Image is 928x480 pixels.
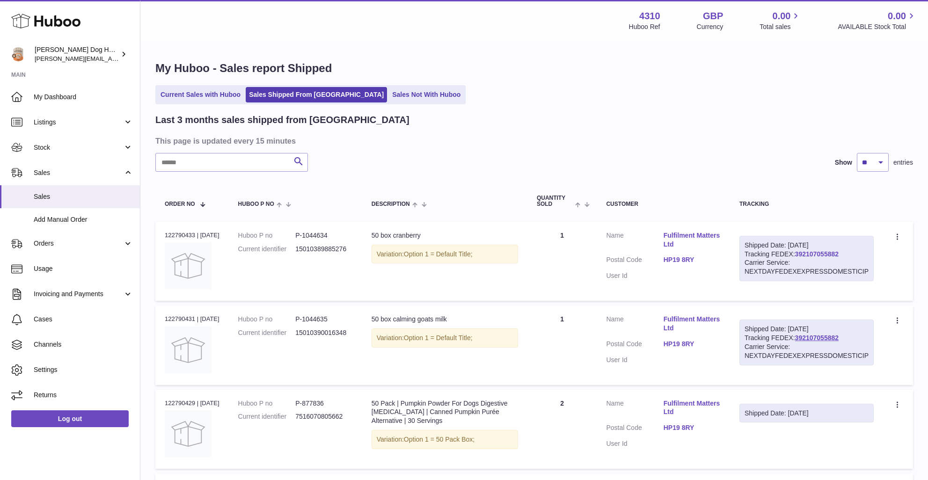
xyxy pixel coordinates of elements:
[838,10,917,31] a: 0.00 AVAILABLE Stock Total
[527,222,597,301] td: 1
[372,315,518,324] div: 50 box calming goats milk
[389,87,464,102] a: Sales Not With Huboo
[372,201,410,207] span: Description
[745,241,869,250] div: Shipped Date: [DATE]
[697,22,723,31] div: Currency
[34,340,133,349] span: Channels
[165,327,212,373] img: no-photo.jpg
[372,245,518,264] div: Variation:
[606,315,663,335] dt: Name
[238,245,296,254] dt: Current identifier
[295,315,353,324] dd: P-1044635
[238,231,296,240] dt: Huboo P no
[404,250,473,258] span: Option 1 = Default Title;
[165,231,219,240] div: 122790433 | [DATE]
[295,412,353,421] dd: 7516070805662
[372,430,518,449] div: Variation:
[703,10,723,22] strong: GBP
[537,195,573,207] span: Quantity Sold
[165,399,219,407] div: 122790429 | [DATE]
[165,315,219,323] div: 122790431 | [DATE]
[527,390,597,469] td: 2
[664,340,721,349] a: HP19 8RY
[238,399,296,408] dt: Huboo P no
[838,22,917,31] span: AVAILABLE Stock Total
[745,342,869,360] div: Carrier Service: NEXTDAYFEDEXEXPRESSDOMESTICIP
[639,10,660,22] strong: 4310
[739,201,874,207] div: Tracking
[157,87,244,102] a: Current Sales with Huboo
[34,315,133,324] span: Cases
[606,271,663,280] dt: User Id
[11,47,25,61] img: toby@hackneydoghouse.com
[35,45,119,63] div: [PERSON_NAME] Dog House
[155,136,911,146] h3: This page is updated every 15 minutes
[760,10,801,31] a: 0.00 Total sales
[745,325,869,334] div: Shipped Date: [DATE]
[34,215,133,224] span: Add Manual Order
[295,328,353,337] dd: 15010390016348
[238,201,274,207] span: Huboo P no
[835,158,852,167] label: Show
[238,328,296,337] dt: Current identifier
[34,118,123,127] span: Listings
[246,87,387,102] a: Sales Shipped From [GEOGRAPHIC_DATA]
[606,356,663,364] dt: User Id
[34,264,133,273] span: Usage
[760,22,801,31] span: Total sales
[606,423,663,435] dt: Postal Code
[238,412,296,421] dt: Current identifier
[404,436,475,443] span: Option 1 = 50 Pack Box;
[893,158,913,167] span: entries
[155,114,409,126] h2: Last 3 months sales shipped from [GEOGRAPHIC_DATA]
[739,320,874,365] div: Tracking FEDEX:
[155,61,913,76] h1: My Huboo - Sales report Shipped
[664,423,721,432] a: HP19 8RY
[606,231,663,251] dt: Name
[35,55,188,62] span: [PERSON_NAME][EMAIL_ADDRESS][DOMAIN_NAME]
[34,391,133,400] span: Returns
[664,399,721,417] a: Fulfilment Matters Ltd
[664,315,721,333] a: Fulfilment Matters Ltd
[238,315,296,324] dt: Huboo P no
[606,439,663,448] dt: User Id
[739,236,874,282] div: Tracking FEDEX:
[606,340,663,351] dt: Postal Code
[795,334,839,342] a: 392107055882
[664,231,721,249] a: Fulfilment Matters Ltd
[606,255,663,267] dt: Postal Code
[295,399,353,408] dd: P-877836
[773,10,791,22] span: 0.00
[165,242,212,289] img: no-photo.jpg
[165,201,195,207] span: Order No
[745,258,869,276] div: Carrier Service: NEXTDAYFEDEXEXPRESSDOMESTICIP
[629,22,660,31] div: Huboo Ref
[606,399,663,419] dt: Name
[404,334,473,342] span: Option 1 = Default Title;
[34,290,123,298] span: Invoicing and Payments
[11,410,129,427] a: Log out
[34,365,133,374] span: Settings
[34,168,123,177] span: Sales
[795,250,839,258] a: 392107055882
[295,245,353,254] dd: 15010389885276
[295,231,353,240] dd: P-1044634
[165,410,212,457] img: no-photo.jpg
[372,399,518,426] div: 50 Pack | Pumpkin Powder For Dogs Digestive [MEDICAL_DATA] | Canned Pumpkin Purée Alternative | 3...
[372,231,518,240] div: 50 box cranberry
[34,93,133,102] span: My Dashboard
[745,409,869,418] div: Shipped Date: [DATE]
[34,143,123,152] span: Stock
[34,192,133,201] span: Sales
[664,255,721,264] a: HP19 8RY
[527,305,597,385] td: 1
[606,201,721,207] div: Customer
[34,239,123,248] span: Orders
[372,328,518,348] div: Variation:
[888,10,906,22] span: 0.00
